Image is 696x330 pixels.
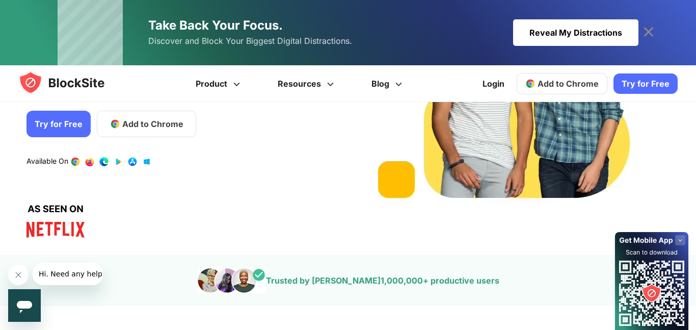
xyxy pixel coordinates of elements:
[26,157,68,167] text: Available On
[178,65,260,102] a: Product
[525,79,536,89] img: chrome-icon.svg
[122,118,183,130] span: Add to Chrome
[26,111,91,137] a: Try for Free
[354,65,422,102] a: Blog
[613,73,678,94] a: Try for Free
[33,263,103,285] iframe: Message from company
[148,18,283,33] span: Take Back Your Focus.
[381,275,423,286] span: 1,000,000
[8,265,29,285] iframe: Close message
[260,65,354,102] a: Resources
[18,70,124,95] img: blocksite-icon.5d769676.svg
[517,73,607,94] a: Add to Chrome
[6,7,73,15] span: Hi. Need any help?
[197,268,266,293] img: pepole images
[513,19,638,46] div: Reveal My Distractions
[538,79,599,89] span: Add to Chrome
[148,34,352,48] span: Discover and Block Your Biggest Digital Distractions.
[476,71,511,96] a: Login
[8,289,41,322] iframe: Button to launch messaging window
[266,275,499,286] text: Trusted by [PERSON_NAME] + productive users
[97,111,196,137] a: Add to Chrome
